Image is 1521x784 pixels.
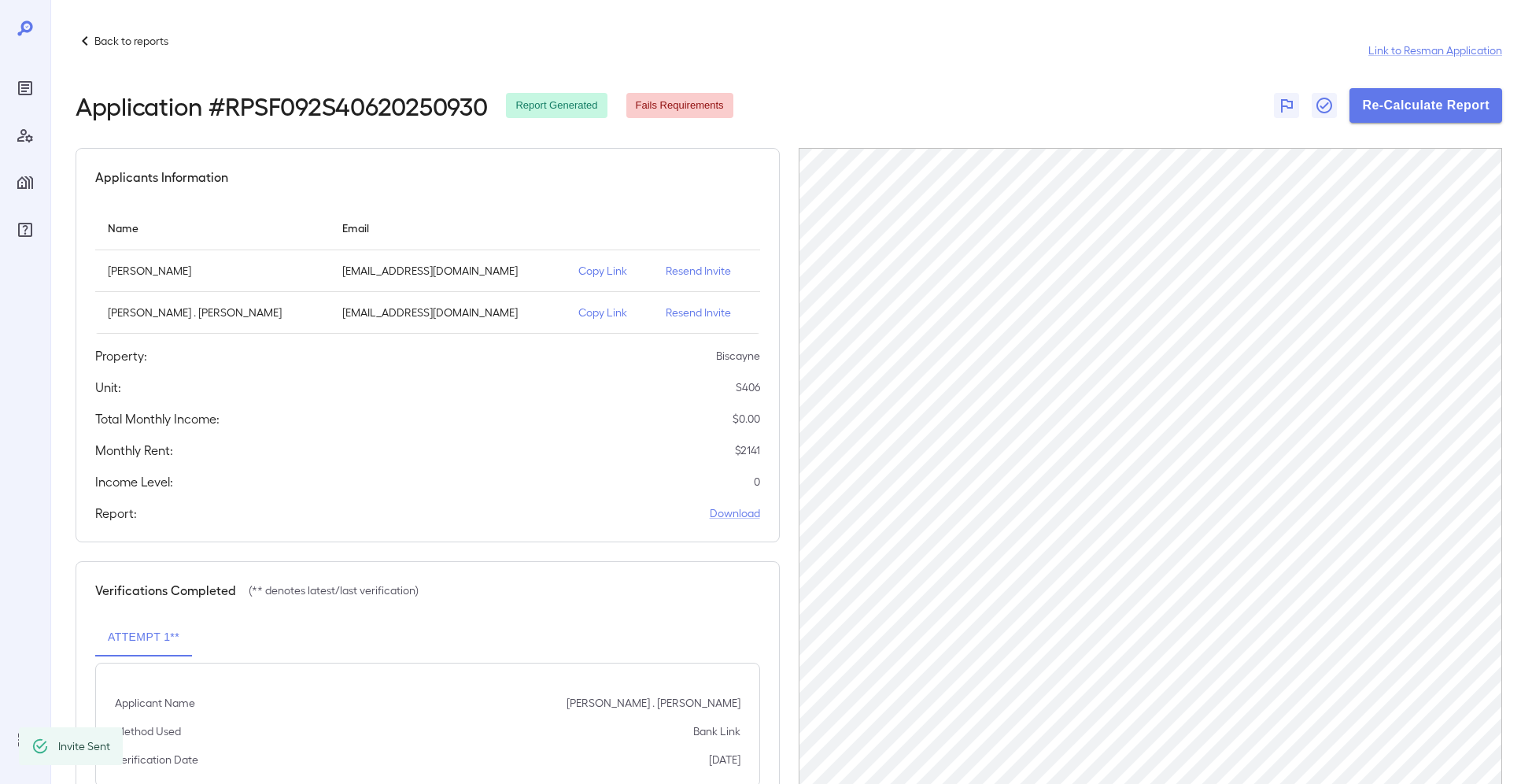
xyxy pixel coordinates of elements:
h5: Unit: [95,378,121,397]
span: Report Generated [506,98,607,113]
button: Re-Calculate Report [1349,88,1502,123]
h5: Property: [95,346,147,365]
p: Resend Invite [666,305,747,320]
p: 0 [754,474,760,490]
th: Name [95,205,330,250]
p: Biscayne [716,348,760,364]
h5: Applicants Information [95,168,228,187]
span: Fails Requirements [626,98,733,113]
h5: Report: [95,504,137,523]
h5: Monthly Rent: [95,441,173,460]
p: Resend Invite [666,263,747,279]
p: Back to reports [94,33,168,49]
p: $ 2141 [735,442,760,458]
p: Method Used [115,723,181,739]
a: Download [710,505,760,521]
p: Applicant Name [115,695,195,711]
p: S406 [736,379,760,395]
button: Attempt 1** [95,619,192,656]
button: Close Report [1312,93,1337,118]
p: Copy Link [578,305,641,320]
table: simple table [95,205,760,334]
a: Link to Resman Application [1368,43,1502,58]
p: Bank Link [693,723,740,739]
div: Reports [13,76,38,101]
p: [EMAIL_ADDRESS][DOMAIN_NAME] [342,305,553,320]
div: Invite Sent [58,732,110,760]
p: Copy Link [578,263,641,279]
div: FAQ [13,217,38,242]
p: (** denotes latest/last verification) [249,582,419,598]
button: Flag Report [1274,93,1299,118]
div: Manage Properties [13,170,38,195]
h5: Total Monthly Income: [95,409,220,428]
h2: Application # RPSF092S40620250930 [76,91,487,120]
p: [DATE] [709,752,740,767]
th: Email [330,205,566,250]
h5: Income Level: [95,472,173,491]
p: [PERSON_NAME] . [PERSON_NAME] [108,305,317,320]
p: $ 0.00 [733,411,760,427]
div: Log Out [13,727,38,753]
div: Manage Users [13,123,38,148]
p: Verification Date [115,752,198,767]
p: [PERSON_NAME] [108,263,317,279]
p: [PERSON_NAME] . [PERSON_NAME] [567,695,740,711]
p: [EMAIL_ADDRESS][DOMAIN_NAME] [342,263,553,279]
h5: Verifications Completed [95,581,236,600]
